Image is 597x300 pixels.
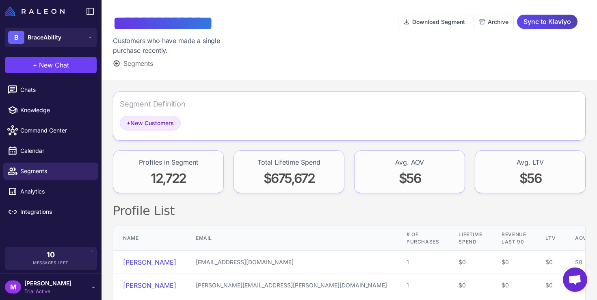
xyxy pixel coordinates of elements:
td: 1 [397,251,449,274]
div: Avg. LTV [517,157,544,167]
th: Email [186,226,397,251]
th: Lifetime Spend [449,226,492,251]
span: $56 [519,170,541,186]
button: Segments [113,59,153,68]
th: # of Purchases [397,226,449,251]
div: Profiles in Segment [139,157,198,167]
span: Trial Active [24,288,71,295]
span: Sync to Klaviyo [523,15,571,29]
span: New Customers [127,119,174,128]
span: Integrations [20,207,92,216]
a: Integrations [3,203,98,220]
span: Segments [123,59,153,68]
span: 10 [47,251,55,259]
div: B [8,31,24,44]
td: $0 [565,251,597,274]
td: 1 [397,274,449,297]
span: Analytics [20,187,92,196]
button: +New Chat [5,57,97,73]
span: 12,722 [151,170,186,186]
div: M [5,280,21,293]
a: Knowledge [3,102,98,119]
a: Analytics [3,183,98,200]
td: $0 [492,251,536,274]
span: Knowledge [20,106,92,115]
img: Raleon Logo [5,7,65,16]
a: Chats [3,81,98,98]
td: $0 [449,251,492,274]
span: Chats [20,85,92,94]
div: Total Lifetime Spend [257,157,320,167]
div: Avg. AOV [395,157,424,167]
span: + [127,120,130,126]
button: Download Segment [398,15,470,29]
h2: Profile List [113,203,586,219]
th: Revenue Last 90 [492,226,536,251]
td: $0 [536,251,565,274]
span: + [33,60,37,70]
span: Calendar [20,146,92,155]
span: [PERSON_NAME] [24,279,71,288]
span: $56 [399,170,421,186]
a: Command Center [3,122,98,139]
a: [PERSON_NAME] [123,281,176,289]
button: BBraceAbility [5,28,97,47]
td: $0 [492,274,536,297]
span: Command Center [20,126,92,135]
td: [EMAIL_ADDRESS][DOMAIN_NAME] [186,251,397,274]
span: Segments [20,167,92,176]
th: Name [113,226,186,251]
td: $0 [449,274,492,297]
th: AOV [565,226,597,251]
td: $0 [536,274,565,297]
a: Calendar [3,142,98,159]
span: BraceAbility [28,33,61,42]
span: $675,672 [264,170,315,186]
a: Open chat [563,267,587,292]
button: Archive [474,15,514,29]
th: LTV [536,226,565,251]
a: Segments [3,163,98,180]
span: New Chat [39,60,69,70]
td: [PERSON_NAME][EMAIL_ADDRESS][PERSON_NAME][DOMAIN_NAME] [186,274,397,297]
a: [PERSON_NAME] [123,258,176,266]
div: Customers who have made a single purchase recently. [113,36,244,55]
div: Segment Definition [120,98,186,109]
span: Messages Left [33,260,69,266]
